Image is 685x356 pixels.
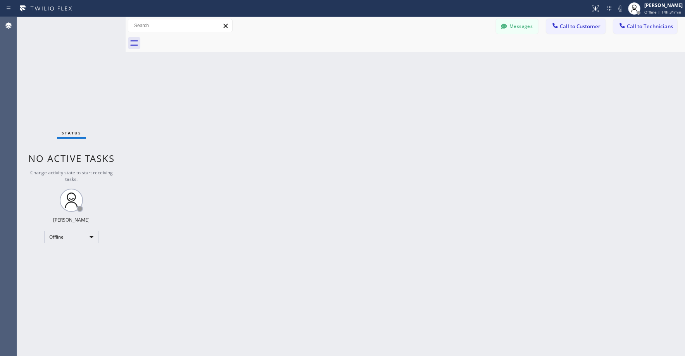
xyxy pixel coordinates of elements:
[560,23,600,30] span: Call to Customer
[30,169,113,182] span: Change activity state to start receiving tasks.
[128,19,232,32] input: Search
[627,23,673,30] span: Call to Technicians
[546,19,606,34] button: Call to Customer
[53,217,90,223] div: [PERSON_NAME]
[28,152,115,165] span: No active tasks
[496,19,538,34] button: Messages
[613,19,677,34] button: Call to Technicians
[615,3,626,14] button: Mute
[62,130,81,136] span: Status
[644,2,683,9] div: [PERSON_NAME]
[644,9,681,15] span: Offline | 14h 31min
[44,231,98,243] div: Offline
